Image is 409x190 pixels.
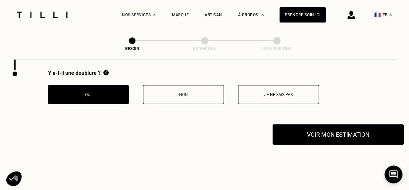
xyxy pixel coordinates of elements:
div: Estimation [172,46,238,51]
a: Prendre soin ici [280,7,326,23]
p: Je ne sais pas [242,92,315,97]
img: Menu déroulant [153,14,156,16]
p: Oui [52,92,125,97]
img: icône connexion [347,11,355,19]
button: Voir mon estimation [273,124,404,145]
button: Oui [48,85,129,104]
a: Marque [172,13,189,17]
button: Non [143,85,224,104]
a: Artisan [205,13,222,17]
div: Y a-t-il une doublure ? [48,70,319,77]
div: Besoin [99,46,165,51]
p: Non [147,92,220,97]
img: Menu déroulant à propos [261,14,264,16]
span: 🇫🇷 [374,12,381,18]
button: Je ne sais pas [238,85,319,104]
div: Confirmation [244,46,310,51]
img: menu déroulant [389,14,392,16]
img: Logo du service de couturière Tilli [14,12,70,18]
img: Information [103,70,109,75]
